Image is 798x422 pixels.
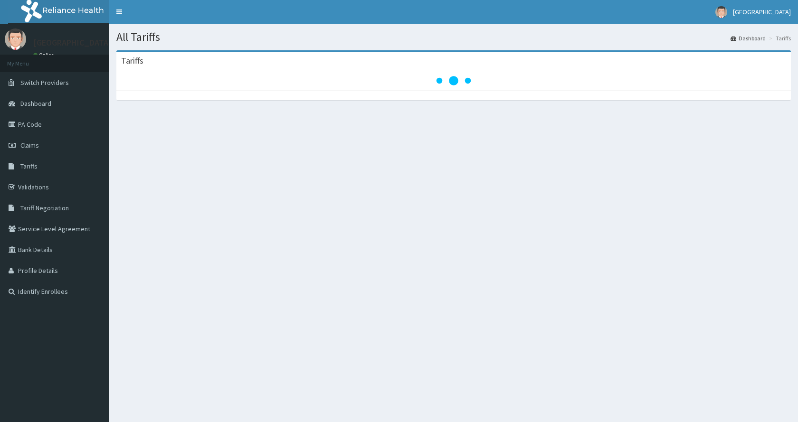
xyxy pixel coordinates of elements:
[33,52,56,58] a: Online
[733,8,791,16] span: [GEOGRAPHIC_DATA]
[121,56,143,65] h3: Tariffs
[5,28,26,50] img: User Image
[116,31,791,43] h1: All Tariffs
[20,141,39,150] span: Claims
[33,38,112,47] p: [GEOGRAPHIC_DATA]
[20,99,51,108] span: Dashboard
[731,34,766,42] a: Dashboard
[20,162,38,170] span: Tariffs
[20,78,69,87] span: Switch Providers
[715,6,727,18] img: User Image
[767,34,791,42] li: Tariffs
[20,204,69,212] span: Tariff Negotiation
[435,62,473,100] svg: audio-loading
